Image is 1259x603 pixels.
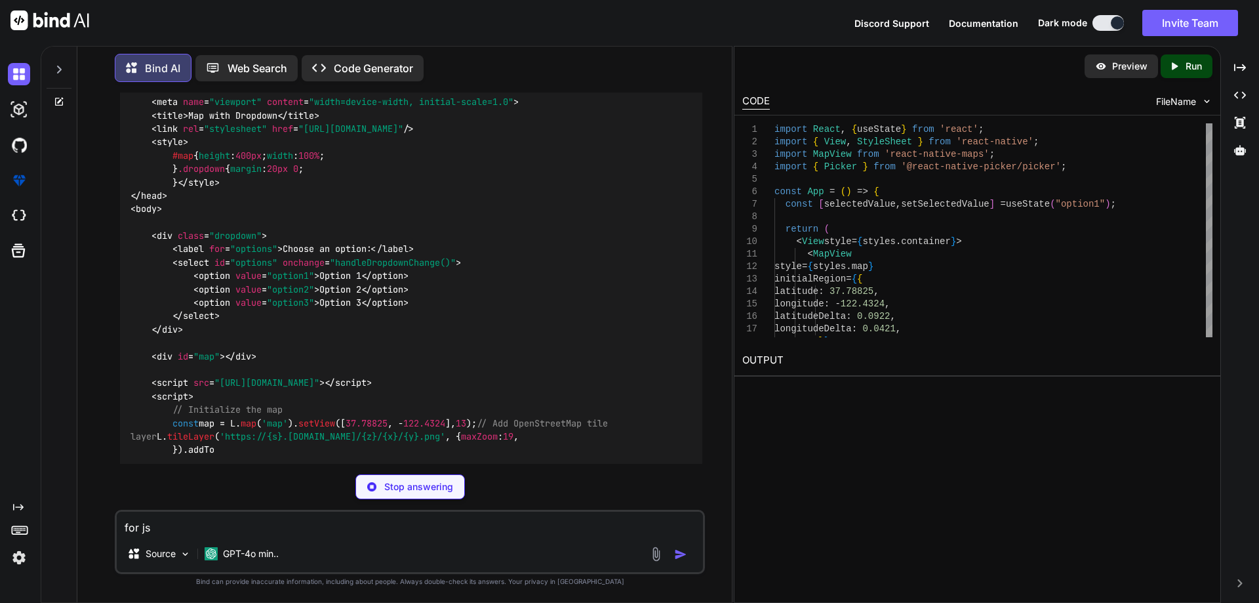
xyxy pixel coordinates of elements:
[901,199,989,209] span: setSelectedValue
[130,404,613,456] span: map = L. ( ). ([ , - ], ); L. ( , { : , }).
[851,236,856,247] span: =
[267,163,288,175] span: 20px
[130,203,162,215] span: < >
[372,297,403,308] span: option
[812,161,818,172] span: {
[829,186,835,197] span: =
[774,274,846,284] span: initialRegion
[873,161,896,172] span: from
[742,310,757,323] div: 16
[846,261,851,272] span: .
[742,285,757,298] div: 14
[824,136,846,147] span: View
[288,110,314,121] span: title
[8,547,30,569] img: settings
[188,177,214,188] span: style
[851,323,856,334] span: :
[267,283,314,295] span: "option2"
[742,161,757,173] div: 4
[372,270,403,282] span: option
[857,186,868,197] span: =>
[199,270,230,282] span: option
[209,243,225,255] span: for
[824,224,829,234] span: (
[172,257,461,268] span: < = = >
[193,350,220,362] span: "map"
[742,323,757,335] div: 17
[8,169,30,192] img: premium
[854,18,929,29] span: Discord Support
[742,260,757,273] div: 12
[130,42,613,457] code: Map with Dropdown Choose an option: Option 1 Option 2 Option 3
[896,236,901,247] span: .
[214,377,319,389] span: "[URL][DOMAIN_NAME]"
[157,136,183,148] span: style
[818,336,824,346] span: }
[283,257,325,268] span: onchange
[220,430,445,442] span: 'https://{s}.[DOMAIN_NAME]/{z}/{x}/{y}.png'
[912,124,934,135] span: from
[183,123,199,135] span: rel
[151,96,519,108] span: < = = >
[812,149,851,159] span: MapView
[235,270,262,282] span: value
[1156,95,1196,108] span: FileName
[136,203,157,215] span: body
[157,110,183,121] span: title
[205,547,218,560] img: GPT-4o mini
[1055,199,1105,209] span: "option1"
[812,261,845,272] span: styles
[742,273,757,285] div: 13
[183,310,214,322] span: select
[1105,199,1110,209] span: )
[896,323,901,334] span: ,
[361,270,409,282] span: </ >
[157,390,188,402] span: script
[146,547,176,560] p: Source
[742,248,757,260] div: 11
[214,257,225,268] span: id
[841,186,846,197] span: (
[372,283,403,295] span: option
[130,417,613,442] span: // Add OpenStreetMap tile layer
[785,224,818,234] span: return
[293,163,298,175] span: 0
[334,60,413,76] p: Code Generator
[807,249,812,259] span: <
[403,417,445,429] span: 122.4324
[857,136,912,147] span: StyleSheet
[807,261,812,272] span: {
[241,417,256,429] span: map
[742,148,757,161] div: 3
[172,417,199,429] span: const
[901,124,906,135] span: }
[456,417,466,429] span: 13
[461,430,498,442] span: maxZoom
[298,123,403,135] span: "[URL][DOMAIN_NAME]"
[812,249,851,259] span: MapView
[277,110,319,121] span: </ >
[956,236,961,247] span: >
[183,96,204,108] span: name
[335,377,367,389] span: script
[209,96,262,108] span: "viewport"
[209,230,262,241] span: "dropdown"
[204,123,267,135] span: "stylesheet"
[361,283,409,295] span: </ >
[807,186,824,197] span: App
[812,136,818,147] span: {
[193,283,319,295] span: < = >
[1033,136,1039,147] span: ;
[917,136,923,147] span: }
[824,336,829,346] span: }
[1110,199,1115,209] span: ;
[774,286,818,297] span: latitude
[951,236,956,247] span: }
[1112,60,1148,73] p: Preview
[824,199,895,209] span: selectedValue
[857,124,901,135] span: useState
[325,377,372,389] span: </ >
[178,257,209,268] span: select
[774,161,807,172] span: import
[1201,96,1212,107] img: chevron down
